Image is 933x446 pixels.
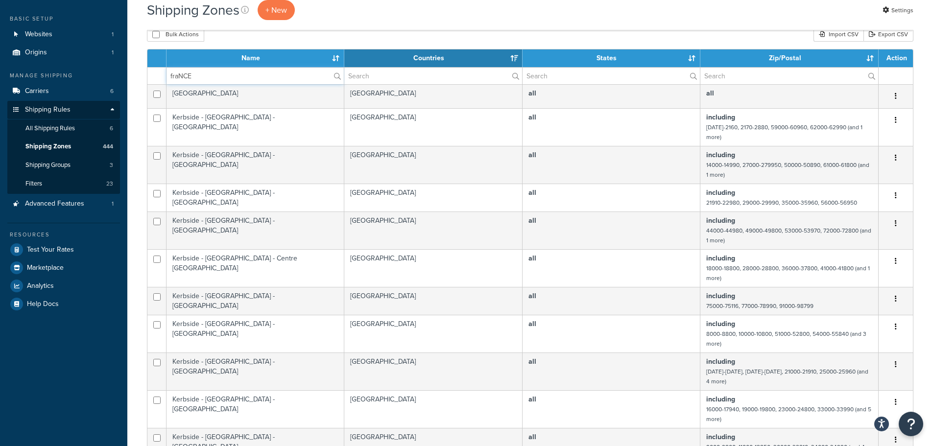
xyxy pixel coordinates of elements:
b: all [528,88,536,98]
b: including [706,356,735,367]
input: Search [344,68,522,84]
a: Advanced Features 1 [7,195,120,213]
td: [GEOGRAPHIC_DATA] [344,146,523,184]
td: Kerbside - [GEOGRAPHIC_DATA] - Centre [GEOGRAPHIC_DATA] [167,249,344,287]
td: Kerbside - [GEOGRAPHIC_DATA] - [GEOGRAPHIC_DATA] [167,315,344,352]
td: Kerbside - [GEOGRAPHIC_DATA] - [GEOGRAPHIC_DATA] [167,390,344,428]
a: Settings [883,3,913,17]
b: all [528,432,536,442]
li: Websites [7,25,120,44]
a: Test Your Rates [7,241,120,258]
b: including [706,253,735,263]
span: 1 [112,48,114,57]
input: Search [167,68,344,84]
span: Help Docs [27,300,59,308]
b: including [706,150,735,160]
span: Advanced Features [25,200,84,208]
span: Shipping Rules [25,106,71,114]
td: [GEOGRAPHIC_DATA] [344,84,523,108]
li: Shipping Groups [7,156,120,174]
td: Kerbside - [GEOGRAPHIC_DATA] - [GEOGRAPHIC_DATA] [167,287,344,315]
span: 1 [112,30,114,39]
b: all [528,188,536,198]
td: [GEOGRAPHIC_DATA] [344,390,523,428]
b: including [706,394,735,404]
b: including [706,432,735,442]
td: Kerbside - [GEOGRAPHIC_DATA] - [GEOGRAPHIC_DATA] [167,184,344,211]
li: Filters [7,175,120,193]
a: Analytics [7,277,120,295]
button: Bulk Actions [147,27,204,42]
b: all [528,319,536,329]
small: 8000-8800, 10000-10800, 51000-52800, 54000-55840 (and 3 more) [706,329,866,348]
td: [GEOGRAPHIC_DATA] [344,352,523,390]
small: 16000-17940, 19000-19800, 23000-24800, 33000-33990 (and 5 more) [706,405,871,423]
span: 6 [110,87,114,95]
td: [GEOGRAPHIC_DATA] [167,84,344,108]
td: Kerbside - [GEOGRAPHIC_DATA] - [GEOGRAPHIC_DATA] [167,108,344,146]
span: Websites [25,30,52,39]
a: Help Docs [7,295,120,313]
small: 75000-75116, 77000-78990, 91000-98799 [706,302,813,310]
td: [GEOGRAPHIC_DATA] [344,287,523,315]
small: [DATE]-2160, 2170-2880, 59000-60960, 62000-62990 (and 1 more) [706,123,862,141]
input: Search [523,68,700,84]
span: 444 [103,142,113,151]
b: all [528,150,536,160]
a: Shipping Rules [7,101,120,119]
span: 6 [110,124,113,133]
b: all [706,88,714,98]
b: all [528,112,536,122]
li: Shipping Rules [7,101,120,194]
a: Origins 1 [7,44,120,62]
td: [GEOGRAPHIC_DATA] [344,184,523,211]
li: Carriers [7,82,120,100]
li: Advanced Features [7,195,120,213]
li: Shipping Zones [7,138,120,156]
span: + New [265,4,287,16]
div: Manage Shipping [7,71,120,80]
span: 23 [106,180,113,188]
li: Origins [7,44,120,62]
span: Analytics [27,282,54,290]
td: [GEOGRAPHIC_DATA] [344,211,523,249]
span: 3 [110,161,113,169]
a: Marketplace [7,259,120,277]
input: Search [700,68,878,84]
td: Kerbside - [GEOGRAPHIC_DATA] - [GEOGRAPHIC_DATA] [167,211,344,249]
b: all [528,394,536,404]
th: Zip/Postal: activate to sort column ascending [700,49,879,67]
td: [GEOGRAPHIC_DATA] [344,108,523,146]
a: Carriers 6 [7,82,120,100]
small: 44000-44980, 49000-49800, 53000-53970, 72000-72800 (and 1 more) [706,226,871,245]
a: Websites 1 [7,25,120,44]
a: All Shipping Rules 6 [7,119,120,138]
li: All Shipping Rules [7,119,120,138]
span: All Shipping Rules [25,124,75,133]
b: all [528,253,536,263]
button: Open Resource Center [899,412,923,436]
b: all [528,291,536,301]
td: [GEOGRAPHIC_DATA] [344,315,523,352]
small: 14000-14990, 27000-279950, 50000-50890, 61000-61800 (and 1 more) [706,161,869,179]
a: Export CSV [863,27,913,42]
div: Resources [7,231,120,239]
th: Name: activate to sort column ascending [167,49,344,67]
span: Shipping Zones [25,142,71,151]
th: States: activate to sort column ascending [523,49,700,67]
b: all [528,356,536,367]
span: Marketplace [27,264,64,272]
small: [DATE]-[DATE], [DATE]-[DATE], 21000-21910, 25000-25960 (and 4 more) [706,367,868,386]
span: Carriers [25,87,49,95]
b: including [706,319,735,329]
h1: Shipping Zones [147,0,239,20]
th: Action [879,49,913,67]
td: Kerbside - [GEOGRAPHIC_DATA] - [GEOGRAPHIC_DATA] [167,352,344,390]
a: Shipping Groups 3 [7,156,120,174]
b: all [528,215,536,226]
span: Origins [25,48,47,57]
